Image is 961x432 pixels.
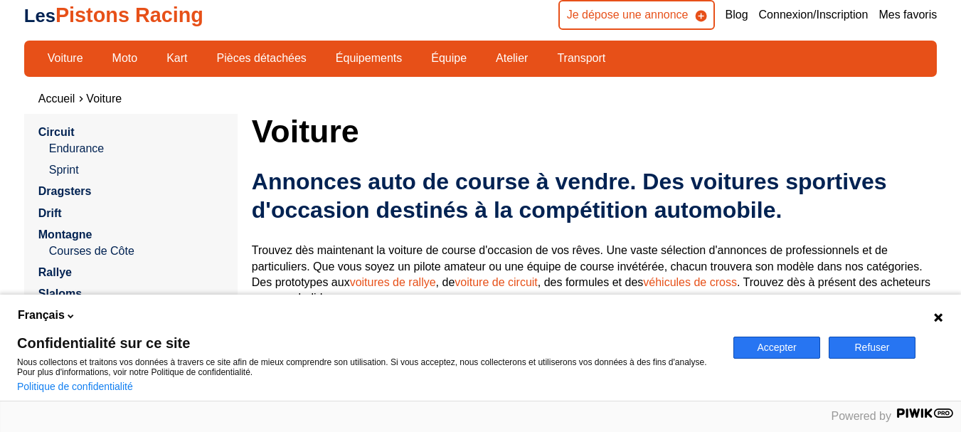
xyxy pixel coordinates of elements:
[733,337,820,359] button: Accepter
[832,410,892,422] span: Powered by
[49,141,223,157] a: Endurance
[49,243,223,259] a: Courses de Côte
[252,167,937,224] h2: Annonces auto de course à vendre. Des voitures sportives d'occasion destinés à la compétition aut...
[878,7,937,23] a: Mes favoris
[24,4,203,26] a: LesPistons Racing
[38,288,82,300] a: Slaloms
[326,46,411,70] a: Équipements
[829,337,915,359] button: Refuser
[18,307,65,323] span: Français
[422,46,476,70] a: Équipe
[86,93,122,105] a: Voiture
[455,276,538,288] a: voiture de circuit
[38,46,92,70] a: Voiture
[103,46,147,70] a: Moto
[17,336,716,350] span: Confidentialité sur ce site
[759,7,869,23] a: Connexion/Inscription
[49,162,223,178] a: Sprint
[17,357,716,377] p: Nous collectons et traitons vos données à travers ce site afin de mieux comprendre son utilisatio...
[208,46,316,70] a: Pièces détachées
[252,114,937,148] h1: Voiture
[548,46,615,70] a: Transport
[487,46,537,70] a: Atelier
[38,93,75,105] a: Accueil
[38,126,75,138] a: Circuit
[350,276,436,288] a: voitures de rallye
[643,276,737,288] a: véhicules de cross
[252,243,937,322] p: Trouvez dès maintenant la voiture de course d'occasion de vos rêves. Une vaste sélection d'annonc...
[17,381,133,392] a: Politique de confidentialité
[38,266,72,278] a: Rallye
[157,46,196,70] a: Kart
[38,228,92,241] a: Montagne
[726,7,748,23] a: Blog
[24,6,55,26] span: Les
[38,185,92,197] a: Dragsters
[38,207,62,219] a: Drift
